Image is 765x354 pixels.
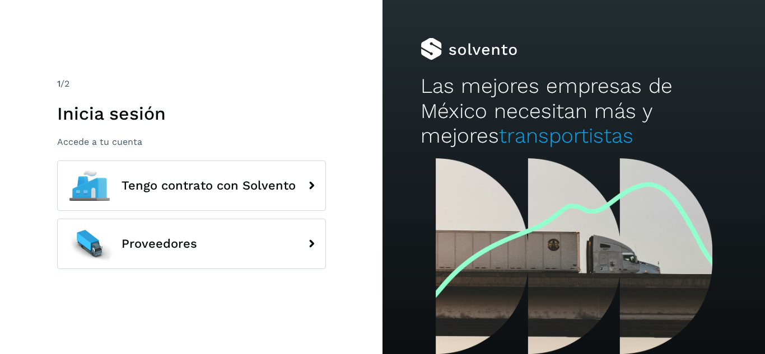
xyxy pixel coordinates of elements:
[122,179,296,192] span: Tengo contrato con Solvento
[57,136,326,147] p: Accede a tu cuenta
[57,78,60,89] span: 1
[57,219,326,269] button: Proveedores
[57,77,326,91] div: /2
[122,237,197,251] span: Proveedores
[421,74,726,148] h2: Las mejores empresas de México necesitan más y mejores
[57,103,326,124] h1: Inicia sesión
[57,161,326,211] button: Tengo contrato con Solvento
[499,124,633,148] span: transportistas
